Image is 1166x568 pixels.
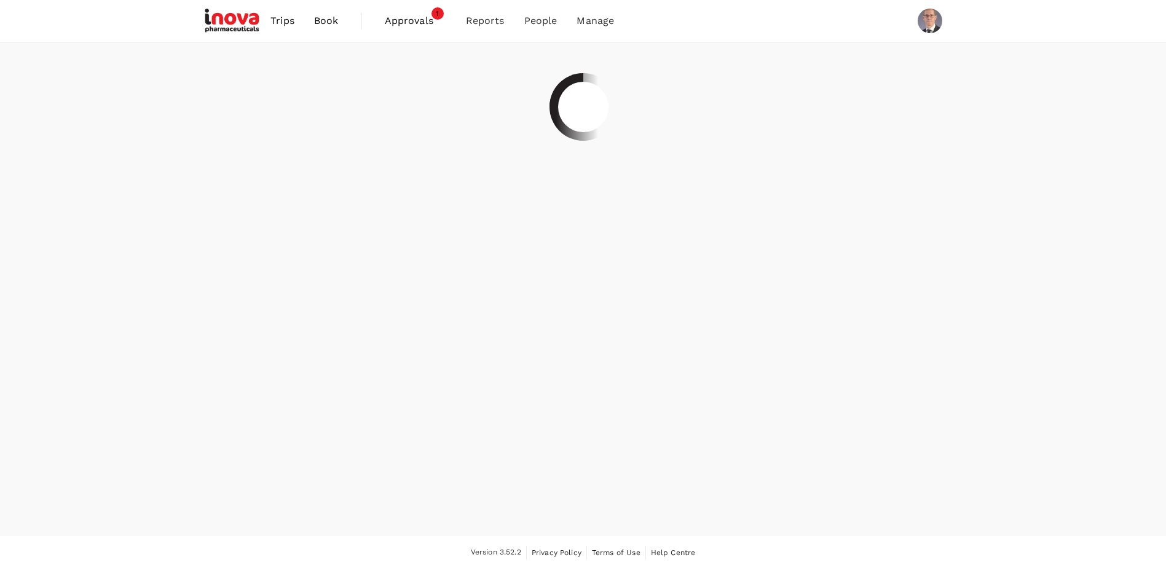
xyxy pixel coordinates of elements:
[592,546,640,559] a: Terms of Use
[385,14,446,28] span: Approvals
[205,7,261,34] img: iNova Pharmaceuticals
[431,7,444,20] span: 1
[532,548,581,557] span: Privacy Policy
[918,9,942,33] img: Sacha Ernst
[651,548,696,557] span: Help Centre
[270,14,294,28] span: Trips
[524,14,557,28] span: People
[466,14,505,28] span: Reports
[314,14,339,28] span: Book
[651,546,696,559] a: Help Centre
[577,14,614,28] span: Manage
[471,546,521,559] span: Version 3.52.2
[592,548,640,557] span: Terms of Use
[532,546,581,559] a: Privacy Policy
